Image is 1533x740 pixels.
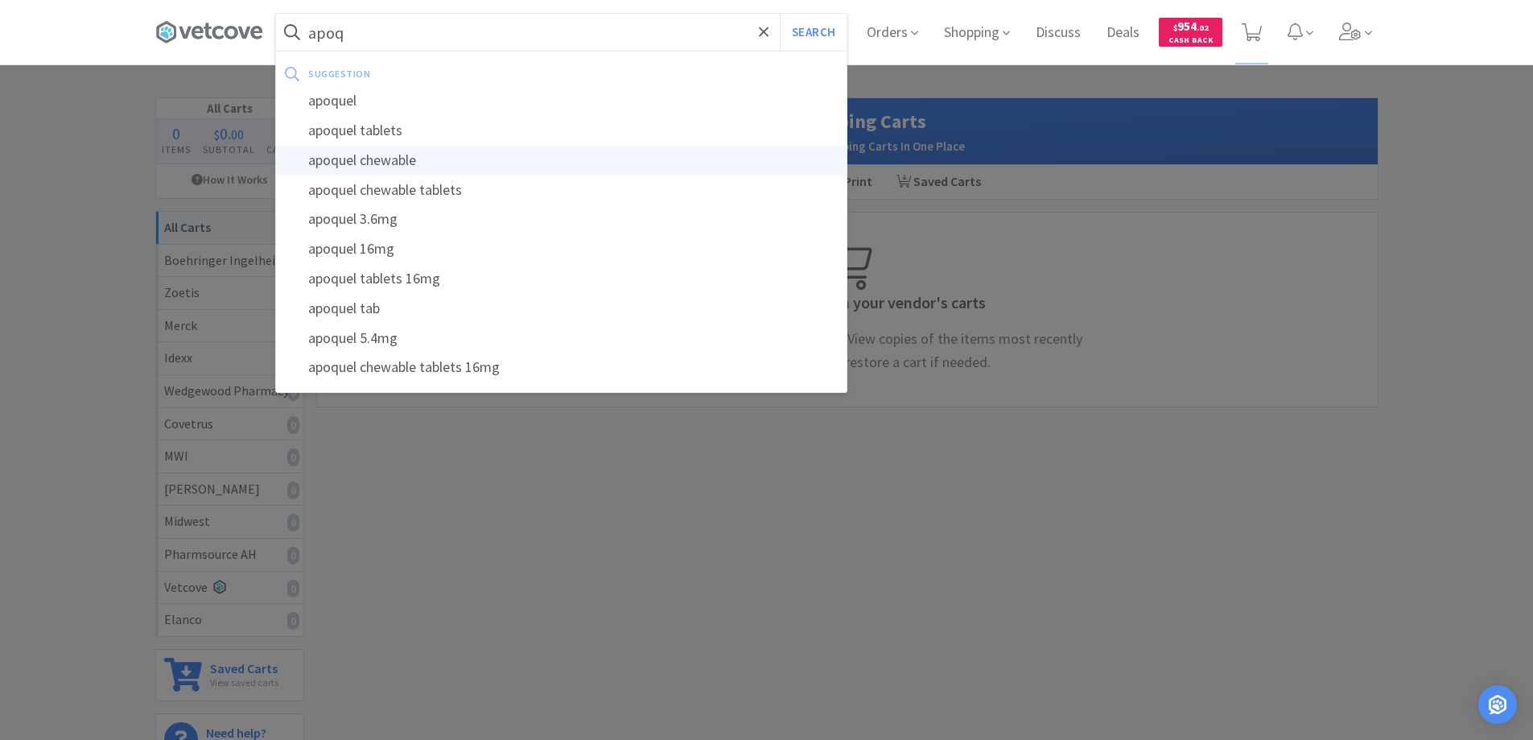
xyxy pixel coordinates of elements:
[1100,26,1146,40] a: Deals
[1197,23,1209,33] span: . 02
[308,61,604,86] div: suggestion
[1173,23,1177,33] span: $
[276,353,847,382] div: apoquel chewable tablets 16mg
[276,116,847,146] div: apoquel tablets
[276,14,847,51] input: Search by item, sku, manufacturer, ingredient, size...
[276,264,847,294] div: apoquel tablets 16mg
[1173,19,1209,34] span: 954
[276,86,847,116] div: apoquel
[1029,26,1087,40] a: Discuss
[276,324,847,353] div: apoquel 5.4mg
[276,294,847,324] div: apoquel tab
[780,14,847,51] button: Search
[1159,10,1222,54] a: $954.02Cash Back
[1168,36,1213,47] span: Cash Back
[276,176,847,205] div: apoquel chewable tablets
[276,234,847,264] div: apoquel 16mg
[276,205,847,234] div: apoquel 3.6mg
[276,146,847,176] div: apoquel chewable
[1478,685,1517,724] div: Open Intercom Messenger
